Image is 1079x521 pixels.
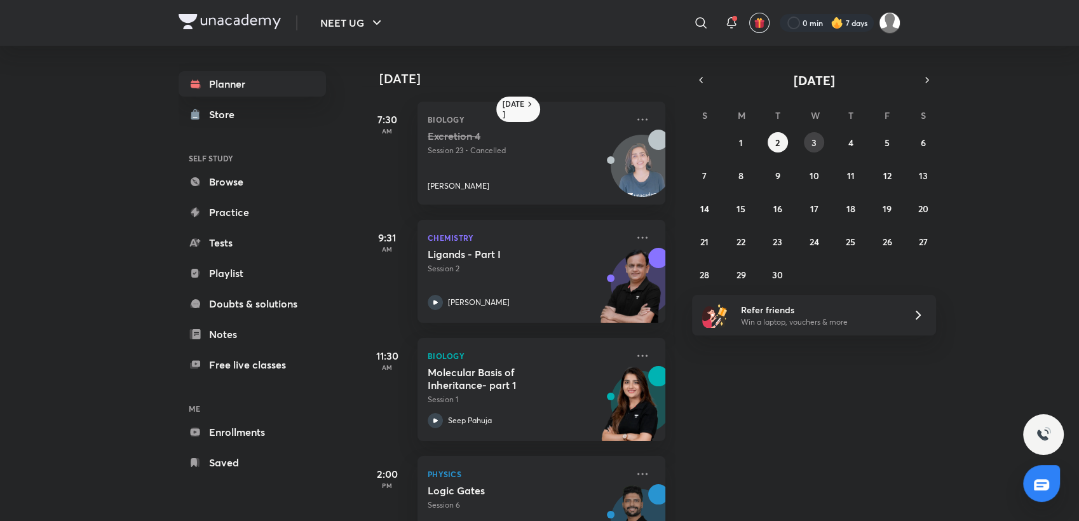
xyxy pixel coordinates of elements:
h5: Molecular Basis of Inheritance- part 1 [428,366,586,391]
button: September 6, 2025 [913,132,933,152]
a: Tests [179,230,326,255]
abbr: September 25, 2025 [846,236,855,248]
button: September 1, 2025 [731,132,751,152]
a: Playlist [179,260,326,286]
abbr: September 23, 2025 [773,236,782,248]
abbr: Tuesday [775,109,780,121]
a: Browse [179,169,326,194]
abbr: September 27, 2025 [919,236,928,248]
div: Store [209,107,242,122]
abbr: September 20, 2025 [918,203,928,215]
h6: [DATE] [503,99,525,119]
abbr: September 7, 2025 [702,170,707,182]
p: AM [362,127,412,135]
abbr: September 19, 2025 [883,203,892,215]
button: September 4, 2025 [840,132,860,152]
h5: 7:30 [362,112,412,127]
abbr: September 21, 2025 [700,236,709,248]
p: AM [362,363,412,371]
p: Physics [428,466,627,482]
abbr: September 4, 2025 [848,137,853,149]
p: AM [362,245,412,253]
abbr: September 11, 2025 [846,170,854,182]
p: Session 2 [428,263,627,274]
h6: ME [179,398,326,419]
button: September 19, 2025 [877,198,897,219]
h5: Ligands - Part I [428,248,586,260]
a: Notes [179,321,326,347]
button: September 30, 2025 [768,264,788,285]
button: September 20, 2025 [913,198,933,219]
p: Win a laptop, vouchers & more [741,316,897,328]
p: PM [362,482,412,489]
h5: 9:31 [362,230,412,245]
button: September 22, 2025 [731,231,751,252]
a: Doubts & solutions [179,291,326,316]
a: Free live classes [179,352,326,377]
button: September 23, 2025 [768,231,788,252]
p: Session 1 [428,394,627,405]
img: unacademy [595,366,665,454]
abbr: September 12, 2025 [883,170,891,182]
a: Store [179,102,326,127]
a: Company Logo [179,14,281,32]
abbr: September 18, 2025 [846,203,855,215]
img: Company Logo [179,14,281,29]
p: Chemistry [428,230,627,245]
button: avatar [749,13,770,33]
p: Seep Pahuja [448,415,492,426]
a: Saved [179,450,326,475]
abbr: September 2, 2025 [775,137,780,149]
abbr: September 28, 2025 [700,269,709,281]
abbr: September 29, 2025 [736,269,746,281]
img: Avatar [611,142,672,203]
button: September 26, 2025 [877,231,897,252]
h5: 11:30 [362,348,412,363]
img: referral [702,302,728,328]
p: Biology [428,348,627,363]
abbr: September 16, 2025 [773,203,782,215]
img: unacademy [595,248,665,335]
span: [DATE] [794,72,835,89]
abbr: September 30, 2025 [772,269,783,281]
button: September 24, 2025 [804,231,824,252]
abbr: Saturday [921,109,926,121]
button: [DATE] [710,71,918,89]
img: ttu [1036,427,1051,442]
abbr: September 3, 2025 [811,137,817,149]
abbr: September 13, 2025 [919,170,928,182]
h5: Excretion 4 [428,130,586,142]
button: NEET UG [313,10,392,36]
abbr: September 1, 2025 [739,137,743,149]
button: September 2, 2025 [768,132,788,152]
abbr: Sunday [702,109,707,121]
h6: Refer friends [741,303,897,316]
abbr: September 17, 2025 [810,203,818,215]
abbr: September 14, 2025 [700,203,709,215]
h4: [DATE] [379,71,678,86]
abbr: Thursday [848,109,853,121]
button: September 13, 2025 [913,165,933,186]
button: September 16, 2025 [768,198,788,219]
abbr: September 10, 2025 [809,170,818,182]
p: [PERSON_NAME] [448,297,510,308]
a: Practice [179,200,326,225]
abbr: September 8, 2025 [738,170,743,182]
p: [PERSON_NAME] [428,180,489,192]
button: September 8, 2025 [731,165,751,186]
a: Planner [179,71,326,97]
img: avatar [754,17,765,29]
abbr: September 26, 2025 [882,236,892,248]
abbr: September 15, 2025 [736,203,745,215]
button: September 21, 2025 [695,231,715,252]
abbr: September 6, 2025 [921,137,926,149]
h5: Logic Gates [428,484,586,497]
button: September 25, 2025 [840,231,860,252]
button: September 15, 2025 [731,198,751,219]
img: Payal [879,12,900,34]
abbr: September 5, 2025 [885,137,890,149]
p: Biology [428,112,627,127]
button: September 27, 2025 [913,231,933,252]
p: Session 6 [428,499,627,511]
button: September 7, 2025 [695,165,715,186]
